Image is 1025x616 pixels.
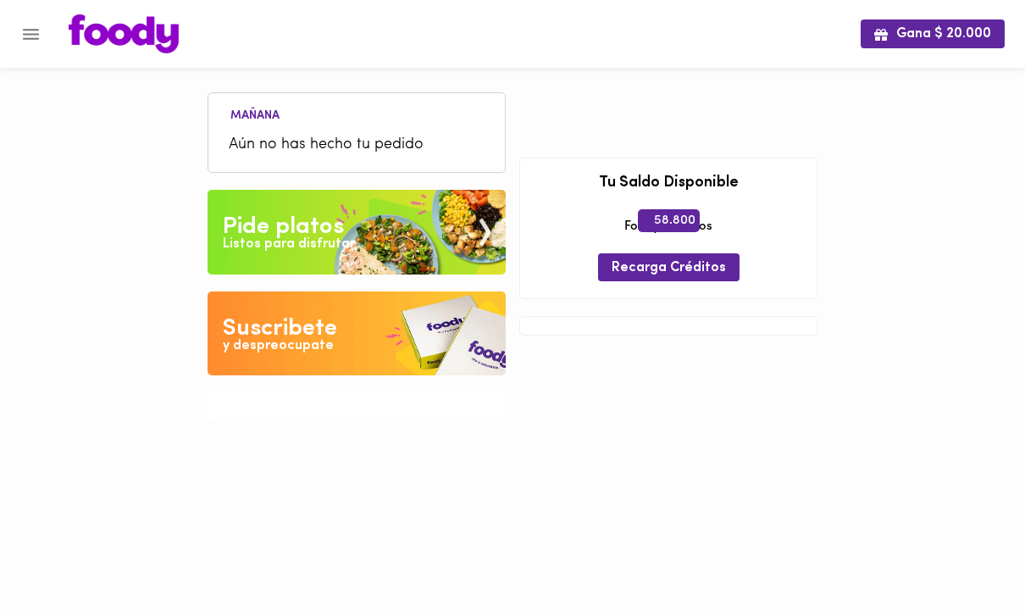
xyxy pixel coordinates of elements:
h3: Tu Saldo Disponible [533,109,804,126]
img: Disfruta bajar de peso [208,291,506,376]
li: Mañana [217,106,293,122]
span: Foody Créditos [624,203,712,220]
button: Menu [10,14,52,55]
img: credits-package.png [643,143,694,194]
img: referral-banner.png [520,302,817,457]
span: Recarga Créditos [612,244,726,260]
iframe: Messagebird Livechat Widget [927,518,1008,599]
span: Gana $ 20.000 [874,26,991,42]
img: foody-creditos.png [642,148,654,160]
div: Listos para disfrutar [223,235,355,254]
img: logo.png [69,14,179,53]
div: Suscribete [223,312,337,346]
div: y despreocupate [223,336,334,356]
div: Pide platos [223,210,344,244]
button: Recarga Créditos [598,237,740,265]
span: Aún no has hecho tu pedido [229,134,485,157]
div: Blog de bienestar [223,422,413,456]
img: Blog de bienestar [208,392,506,477]
span: 58.800 [638,143,700,165]
img: Pide un Platos [208,190,506,275]
button: Gana $ 20.000 [861,19,1005,47]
